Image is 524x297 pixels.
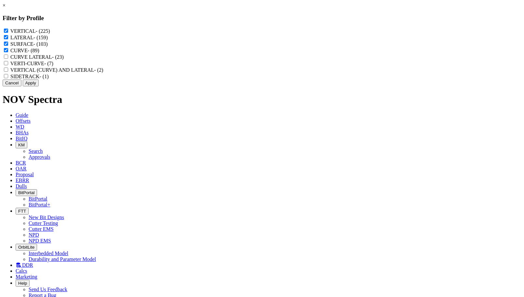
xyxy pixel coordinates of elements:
[28,48,39,53] span: - (89)
[10,74,49,79] label: SIDETRACK
[3,3,6,8] a: ×
[10,35,48,40] label: LATERAL
[29,251,68,256] a: Interbedded Model
[29,220,58,226] a: Cutter Testing
[29,238,51,243] a: NPD EMS
[33,35,48,40] span: - (159)
[10,67,103,73] label: VERTICAL (CURVE) AND LATERAL
[18,142,25,147] span: KM
[16,274,37,279] span: Marketing
[16,183,27,189] span: Dulls
[10,54,64,60] label: CURVE LATERAL
[29,287,67,292] a: Send Us Feedback
[29,202,50,207] a: BitPortal+
[16,130,29,135] span: BHAs
[18,245,34,250] span: OrbitLite
[16,166,27,171] span: OAR
[16,118,31,124] span: Offsets
[3,93,521,105] h1: NOV Spectra
[18,190,34,195] span: BitPortal
[40,74,49,79] span: - (1)
[16,112,28,118] span: Guide
[16,160,26,166] span: BCR
[36,28,50,34] span: - (225)
[29,226,54,232] a: Cutter EMS
[10,41,48,47] label: SURFACE
[22,262,33,268] span: DDR
[29,215,64,220] a: New Bit Designs
[94,67,103,73] span: - (2)
[52,54,64,60] span: - (23)
[10,61,53,66] label: VERTI-CURVE
[29,256,96,262] a: Durability and Parameter Model
[29,232,39,238] a: NPD
[18,281,27,286] span: Help
[10,28,50,34] label: VERTICAL
[29,154,50,160] a: Approvals
[10,48,39,53] label: CURVE
[44,61,53,66] span: - (7)
[29,148,43,154] a: Search
[3,15,521,22] h3: Filter by Profile
[23,80,39,86] button: Apply
[16,268,27,274] span: Calcs
[16,124,24,130] span: WD
[16,172,34,177] span: Proposal
[33,41,48,47] span: - (103)
[29,196,47,202] a: BitPortal
[16,136,27,141] span: BitIQ
[3,80,21,86] button: Cancel
[18,209,26,214] span: FTT
[16,178,29,183] span: EBRR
